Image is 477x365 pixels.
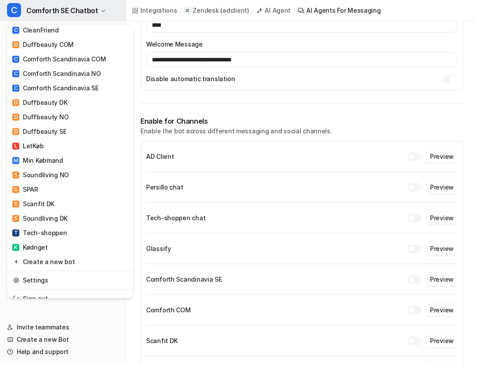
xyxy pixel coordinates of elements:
img: reset [13,294,19,303]
div: Kødriget [12,243,48,252]
span: C [12,70,19,77]
div: CComforth SE Chatbot [7,25,133,298]
span: D [12,128,19,135]
a: Create a new bot [10,254,131,269]
div: Tech-shoppen [12,228,67,237]
a: Sign out [10,291,131,306]
span: S [12,172,19,179]
div: Comforth Scandinavia NO [12,69,101,78]
span: K [12,244,19,251]
div: Soundliving DK [12,214,68,223]
div: LetKøb [12,141,43,150]
div: Duffbeauty NO [12,112,68,122]
div: Comforth Scandinavia SE [12,83,99,93]
div: Duffbeauty COM [12,40,74,49]
span: D [12,41,19,48]
a: Settings [10,273,131,287]
span: T [12,229,19,236]
span: S [12,215,19,222]
div: Scanfit DK [12,199,54,208]
div: CleanFriend [12,25,59,35]
span: S [12,200,19,208]
span: Comforth SE Chatbot [26,4,98,17]
span: D [12,99,19,106]
div: SPAR [12,185,38,194]
div: Comforth Scandinavia COM [12,54,106,64]
img: reset [13,276,19,285]
span: C [7,3,21,17]
span: L [12,143,19,150]
img: reset [13,257,19,266]
div: Soundliving NO [12,170,69,179]
div: Duffbeauty SE [12,127,66,136]
div: Min Købmand [12,156,63,165]
span: S [12,186,19,193]
div: Duffbeauty DK [12,98,67,107]
span: D [12,114,19,121]
span: C [12,85,19,92]
span: M [12,157,19,164]
span: C [12,56,19,63]
span: C [12,27,19,34]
